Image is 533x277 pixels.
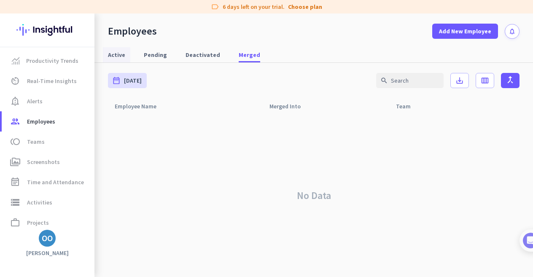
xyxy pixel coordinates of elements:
[2,132,94,152] a: tollTeams
[2,111,94,132] a: groupEmployees
[10,177,20,187] i: event_note
[2,172,94,192] a: event_noteTime and Attendance
[288,3,322,11] a: Choose plan
[10,116,20,126] i: group
[8,111,30,120] p: 4 steps
[211,3,219,11] i: label
[10,137,20,147] i: toll
[10,218,20,228] i: work_outline
[10,96,20,106] i: notification_important
[112,76,121,85] i: date_range
[16,144,153,157] div: 1Add employees
[124,76,142,85] span: [DATE]
[239,51,260,59] span: Merged
[455,76,464,85] i: save_alt
[505,24,520,39] button: notifications
[2,152,94,172] a: perm_mediaScreenshots
[186,51,220,59] span: Deactivated
[47,91,139,99] div: [PERSON_NAME] from Insightful
[27,157,60,167] span: Screenshots
[2,212,94,233] a: work_outlineProjects
[10,197,20,207] i: storage
[481,76,489,85] i: calendar_view_week
[30,88,43,102] img: Profile image for Tamara
[27,76,77,86] span: Real-Time Insights
[16,13,78,46] img: Insightful logo
[2,51,94,71] a: menu-itemProductivity Trends
[32,203,114,220] button: Add your employees
[27,137,45,147] span: Teams
[12,57,19,65] img: menu-item
[32,161,147,196] div: It's time to add your employees! This is crucial since Insightful will start collecting their act...
[42,218,84,252] button: Messages
[10,76,20,86] i: av_timer
[27,218,49,228] span: Projects
[27,116,55,126] span: Employees
[509,28,516,35] i: notifications
[26,56,78,66] span: Productivity Trends
[2,71,94,91] a: av_timerReal-Time Insights
[505,75,515,85] i: call_merge
[108,114,520,277] div: No Data
[49,239,78,245] span: Messages
[380,77,388,84] i: search
[27,197,52,207] span: Activities
[269,100,311,112] div: Merged Into
[144,51,167,59] span: Pending
[115,100,167,112] div: Employee Name
[12,239,30,245] span: Home
[84,218,127,252] button: Help
[501,73,520,88] button: call_merge
[42,234,53,242] div: OO
[108,111,160,120] p: About 10 minutes
[32,147,143,155] div: Add employees
[12,63,157,83] div: You're just a few steps away from completing the essential app setup
[10,157,20,167] i: perm_media
[27,177,84,187] span: Time and Attendance
[148,3,163,19] div: Close
[72,4,99,18] h1: Tasks
[12,32,157,63] div: 🎊 Welcome to Insightful! 🎊
[108,25,157,38] div: Employees
[2,91,94,111] a: notification_importantAlerts
[476,73,494,88] button: calendar_view_week
[376,73,444,88] input: Search
[450,73,469,88] button: save_alt
[27,96,43,106] span: Alerts
[439,27,491,35] span: Add New Employee
[396,100,421,112] div: Team
[138,239,156,245] span: Tasks
[2,192,94,212] a: storageActivities
[432,24,498,39] button: Add New Employee
[127,218,169,252] button: Tasks
[99,239,112,245] span: Help
[108,51,125,59] span: Active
